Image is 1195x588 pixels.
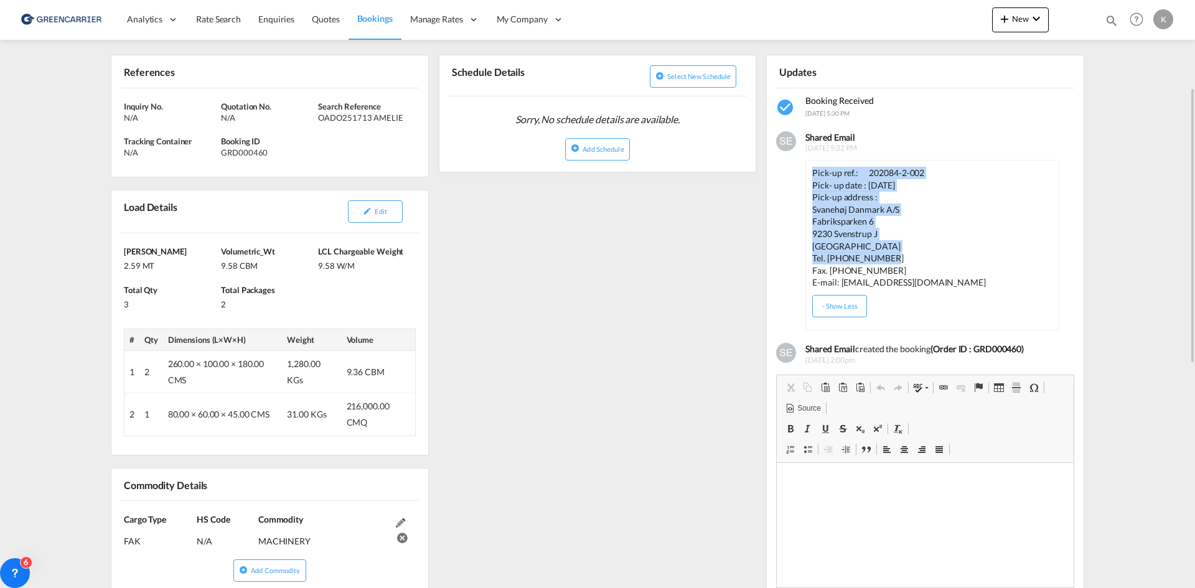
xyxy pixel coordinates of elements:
[930,441,948,457] a: Justify
[837,441,855,457] a: Increase Indent
[889,380,907,396] a: Redo (Ctrl+Y)
[318,101,380,111] span: Search Reference
[805,343,1065,355] div: created the booking
[375,207,387,215] span: Edit
[1105,14,1118,32] div: icon-magnify
[970,380,987,396] a: Anchor
[1029,11,1044,26] md-icon: icon-chevron-down
[834,421,851,437] a: Strikethrough
[221,285,275,295] span: Total Packages
[565,138,629,161] button: icon-plus-circleAdd Schedule
[121,60,267,82] div: References
[124,296,218,310] div: 3
[992,7,1049,32] button: icon-plus 400-fgNewicon-chevron-down
[19,6,103,34] img: b0b18ec08afe11efb1d4932555f5f09d.png
[1126,9,1153,31] div: Help
[357,13,393,24] span: Bookings
[817,380,834,396] a: Paste (Ctrl+V)
[124,393,139,436] td: 2
[889,421,907,437] a: Remove Format
[168,409,270,419] span: 80.00 × 60.00 × 45.00 CMS
[812,215,1052,228] p: Fabriksparken 6
[812,167,1052,179] p: Pick-up ref.: 202084-2-002
[650,65,736,88] button: icon-plus-circleSelect new schedule
[896,441,913,457] a: Center
[820,441,837,457] a: Decrease Indent
[318,246,403,256] span: LCL Chargeable Weight
[799,421,817,437] a: Italic (Ctrl+I)
[221,147,315,158] div: GRD000460
[282,329,341,351] th: Weight
[583,145,624,153] span: Add Schedule
[782,400,824,416] a: Source
[997,14,1044,24] span: New
[396,518,405,528] md-icon: Edit
[1105,14,1118,27] md-icon: icon-magnify
[221,257,315,271] div: 9.58 CBM
[776,60,922,82] div: Updates
[124,246,187,256] span: [PERSON_NAME]
[233,559,306,582] button: icon-plus-circleAdd Commodity
[805,132,855,142] b: Shared Email
[396,530,405,539] md-icon: icon-cancel
[1008,380,1025,396] a: Insert Horizontal Line
[776,343,796,363] img: awAAAAZJREFUAwCT8mq1i85GtAAAAABJRU5ErkJggg==
[571,144,579,152] md-icon: icon-plus-circle
[124,101,163,111] span: Inquiry No.
[1025,380,1043,396] a: Insert Special Character
[258,14,294,24] span: Enquiries
[812,264,1052,277] p: Fax. [PHONE_NUMBER]
[869,421,886,437] a: Superscript
[139,351,163,393] td: 2
[997,11,1012,26] md-icon: icon-plus 400-fg
[812,252,1052,264] p: Tel. [PHONE_NUMBER]
[1126,9,1147,30] span: Help
[287,358,320,385] span: 1,280.00 KGs
[805,343,855,354] b: Shared Email
[812,228,1052,240] p: 9230 Svenstrup J
[776,131,796,151] img: awAAAAZJREFUAwCT8mq1i85GtAAAAABJRU5ErkJggg==
[776,98,796,118] md-icon: icon-checkbox-marked-circle
[258,514,303,525] span: Commodity
[872,380,889,396] a: Undo (Ctrl+Z)
[124,329,139,351] th: #
[124,147,218,158] div: N/A
[121,474,267,495] div: Commodity Details
[930,343,1024,354] b: (Order ID : GRD000460)
[124,136,192,146] span: Tracking Container
[1153,9,1173,29] div: K
[410,13,463,26] span: Manage Rates
[782,441,799,457] a: Insert/Remove Numbered List
[139,329,163,351] th: Qty
[858,441,875,457] a: Block Quote
[124,112,218,123] div: N/A
[197,514,230,525] span: HS Code
[318,257,412,271] div: 9.58 W/M
[805,355,1065,366] span: [DATE] 2:00pm
[782,380,799,396] a: Cut (Ctrl+X)
[817,421,834,437] a: Underline (Ctrl+U)
[812,191,1052,203] p: Pick-up address :
[777,463,1074,587] iframe: Editor, editor2
[799,441,817,457] a: Insert/Remove Bulleted List
[990,380,1008,396] a: Table
[812,276,1052,289] p: E-mail: [EMAIL_ADDRESS][DOMAIN_NAME]
[878,441,896,457] a: Align Left
[239,566,248,574] md-icon: icon-plus-circle
[287,409,326,419] span: 31.00 KGs
[124,526,197,548] div: FAK
[347,366,385,377] span: 9.36 CBM
[124,351,139,393] td: 1
[163,329,283,351] th: Dimensions (L×W×H)
[348,200,403,223] button: icon-pencilEdit
[910,380,932,396] a: Spell Check As You Type
[935,380,952,396] a: Link (Ctrl+K)
[221,136,260,146] span: Booking ID
[251,566,300,574] span: Add Commodity
[851,421,869,437] a: Subscript
[667,72,731,80] span: Select new schedule
[812,179,1052,192] p: Pick- up date : [DATE]
[510,108,685,131] span: Sorry, No schedule details are available.
[124,285,157,295] span: Total Qty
